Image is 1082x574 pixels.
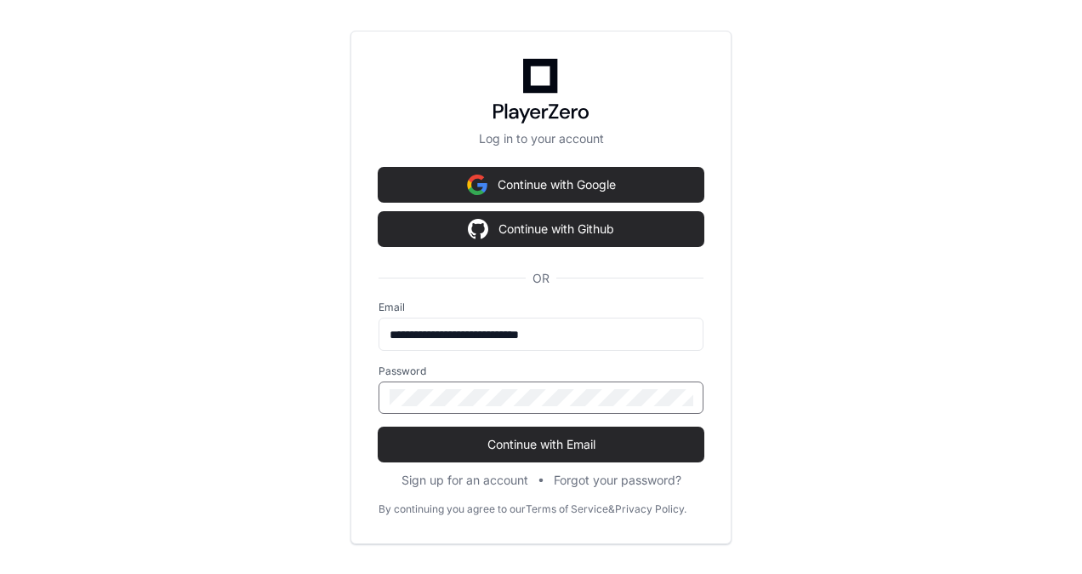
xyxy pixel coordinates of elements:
img: Sign in with google [468,212,488,246]
button: Continue with Github [379,212,703,246]
div: By continuing you agree to our [379,502,526,516]
span: OR [526,270,556,287]
button: Sign up for an account [401,472,528,489]
p: Log in to your account [379,130,703,147]
button: Continue with Google [379,168,703,202]
span: Continue with Email [379,436,703,453]
label: Password [379,364,703,378]
button: Forgot your password? [554,472,681,489]
img: Sign in with google [467,168,487,202]
button: Continue with Email [379,428,703,462]
label: Email [379,301,703,314]
div: & [608,502,615,516]
a: Privacy Policy. [615,502,686,516]
a: Terms of Service [526,502,608,516]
